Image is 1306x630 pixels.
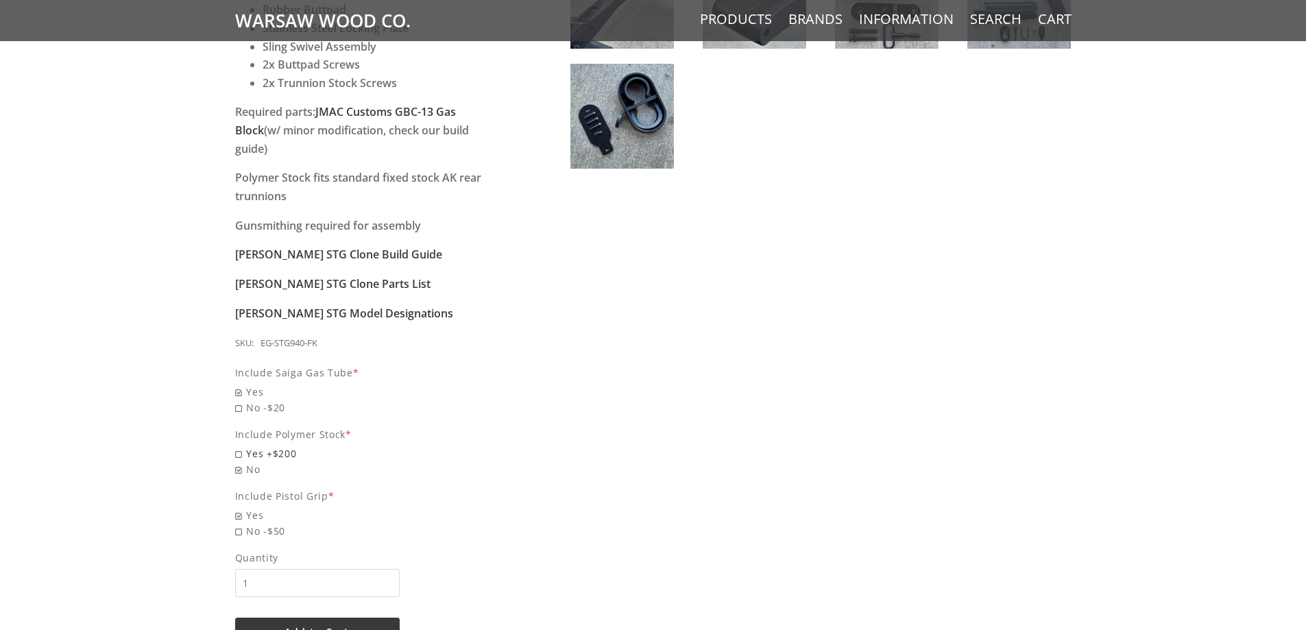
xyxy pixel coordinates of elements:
span: Yes [235,507,498,523]
strong: Sling Swivel Assembly [263,39,376,54]
span: Yes [235,384,498,400]
strong: 2x Buttpad Screws [263,57,360,72]
img: Wieger STG-940 Reproduction Furniture Kit [570,64,674,169]
strong: 2x Trunnion Stock Screws [263,75,397,90]
a: [PERSON_NAME] STG Model Designations [235,306,453,321]
a: Search [970,10,1021,28]
div: EG-STG940-FK [261,336,317,351]
a: Cart [1038,10,1072,28]
strong: Required parts: (w/ minor modification, check our build guide) [235,104,469,156]
span: No -$50 [235,523,498,539]
a: [PERSON_NAME] STG Clone Build Guide [235,247,442,262]
a: Information [859,10,954,28]
a: [PERSON_NAME] STG Clone Parts List [235,276,431,291]
a: JMAC Customs GBC-13 Gas Block [235,104,456,138]
span: No -$20 [235,400,498,415]
span: No [235,461,498,477]
span: Quantity [235,550,400,566]
strong: Gunsmithing required for assembly [235,218,421,233]
a: Brands [788,10,843,28]
strong: Polymer Stock fits standard fixed stock AK rear trunnions [235,170,481,204]
div: SKU: [235,336,254,351]
div: Include Pistol Grip [235,488,498,504]
div: Include Polymer Stock [235,426,498,442]
input: Quantity [235,569,400,597]
div: Include Saiga Gas Tube [235,365,498,380]
a: Products [700,10,772,28]
span: Yes +$200 [235,446,498,461]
